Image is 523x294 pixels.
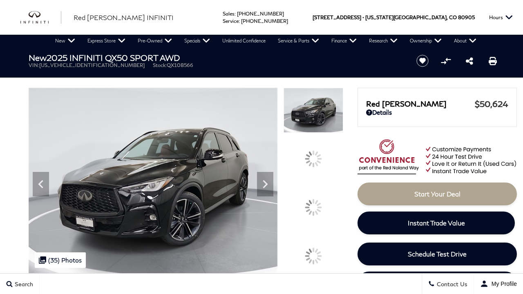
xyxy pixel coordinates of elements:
a: Start Your Deal [358,183,517,205]
a: Red [PERSON_NAME] $50,624 [366,99,508,109]
h1: 2025 INFINITI QX50 SPORT AWD [29,53,402,62]
a: infiniti [20,11,61,24]
span: My Profile [488,281,517,287]
strong: New [29,53,47,62]
a: [PHONE_NUMBER] [241,18,288,24]
a: Specials [178,35,216,47]
a: Schedule Test Drive [358,243,517,265]
div: (35) Photos [35,252,86,268]
img: New 2025 BLACK OBSIDIAN INFINITI SPORT AWD image 1 [284,88,343,133]
span: Search [13,281,33,287]
span: : [235,11,236,17]
a: Pre-Owned [132,35,178,47]
a: Instant Trade Value [358,212,515,234]
a: Research [363,35,404,47]
img: INFINITI [20,11,61,24]
button: Save vehicle [413,54,431,67]
span: Schedule Test Drive [408,250,467,258]
a: Print this New 2025 INFINITI QX50 SPORT AWD [489,56,497,66]
span: Start Your Deal [414,190,460,198]
a: Details [366,109,508,116]
a: Unlimited Confidence [216,35,272,47]
img: New 2025 BLACK OBSIDIAN INFINITI SPORT AWD image 1 [29,88,277,274]
span: VIN: [29,62,39,68]
a: [STREET_ADDRESS] • [US_STATE][GEOGRAPHIC_DATA], CO 80905 [313,14,475,20]
span: Instant Trade Value [408,219,465,227]
span: Red [PERSON_NAME] INFINITI [74,13,174,21]
span: Red [PERSON_NAME] [366,99,475,108]
span: Stock: [153,62,167,68]
span: $50,624 [475,99,508,109]
a: About [448,35,483,47]
span: QX108566 [167,62,193,68]
span: Sales [223,11,235,17]
button: Compare vehicle [440,55,452,67]
nav: Main Navigation [49,35,483,47]
a: Red [PERSON_NAME] INFINITI [74,13,174,22]
span: Contact Us [435,281,467,287]
button: user-profile-menu [474,274,523,294]
a: New [49,35,81,47]
a: Service & Parts [272,35,325,47]
a: Share this New 2025 INFINITI QX50 SPORT AWD [466,56,473,66]
span: Service [223,18,239,24]
span: : [239,18,240,24]
a: [PHONE_NUMBER] [237,11,284,17]
a: Finance [325,35,363,47]
a: Ownership [404,35,448,47]
span: [US_VEHICLE_IDENTIFICATION_NUMBER] [39,62,145,68]
a: Express Store [81,35,132,47]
